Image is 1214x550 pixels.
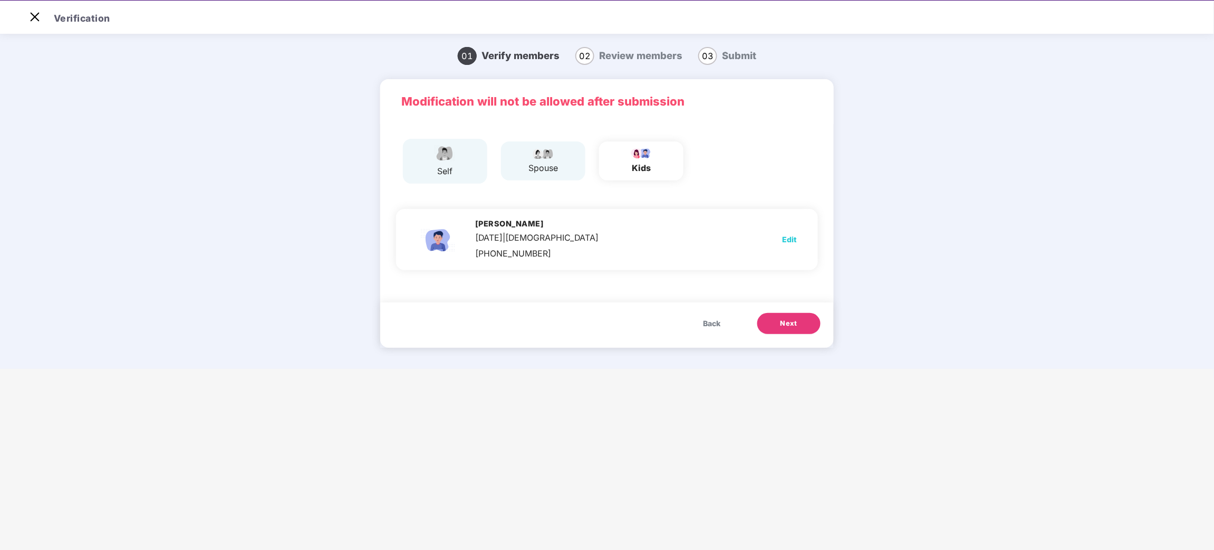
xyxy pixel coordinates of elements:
img: svg+xml;base64,PHN2ZyBpZD0iRW1wbG95ZWVfbWFsZSIgeG1sbnM9Imh0dHA6Ly93d3cudzMub3JnLzIwMDAvc3ZnIiB3aW... [432,144,458,163]
h4: [PERSON_NAME] [475,219,599,229]
span: | [DEMOGRAPHIC_DATA] [503,233,599,243]
span: 03 [698,47,717,65]
div: [DATE] [475,232,599,245]
img: svg+xml;base64,PHN2ZyB4bWxucz0iaHR0cDovL3d3dy53My5vcmcvMjAwMC9zdmciIHdpZHRoPSI3OS4wMzciIGhlaWdodD... [628,147,654,159]
img: svg+xml;base64,PHN2ZyB4bWxucz0iaHR0cDovL3d3dy53My5vcmcvMjAwMC9zdmciIHdpZHRoPSI5Ny44OTciIGhlaWdodD... [530,147,556,159]
span: 01 [458,47,477,65]
p: Modification will not be allowed after submission [401,92,813,111]
button: Edit [783,231,797,248]
div: self [432,165,458,178]
span: Back [703,318,720,329]
div: kids [628,162,654,175]
span: Next [781,318,797,329]
button: Back [692,313,731,334]
div: [PHONE_NUMBER] [475,248,599,261]
span: Review members [599,50,682,61]
img: svg+xml;base64,PHN2ZyBpZD0iQ2hpbGRfbWFsZV9pY29uIiB4bWxucz0iaHR0cDovL3d3dy53My5vcmcvMjAwMC9zdmciIH... [417,219,459,261]
span: Submit [722,50,756,61]
span: Edit [783,234,797,245]
div: spouse [528,162,558,175]
span: Verify members [481,50,560,61]
button: Next [757,313,821,334]
span: 02 [575,47,594,65]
